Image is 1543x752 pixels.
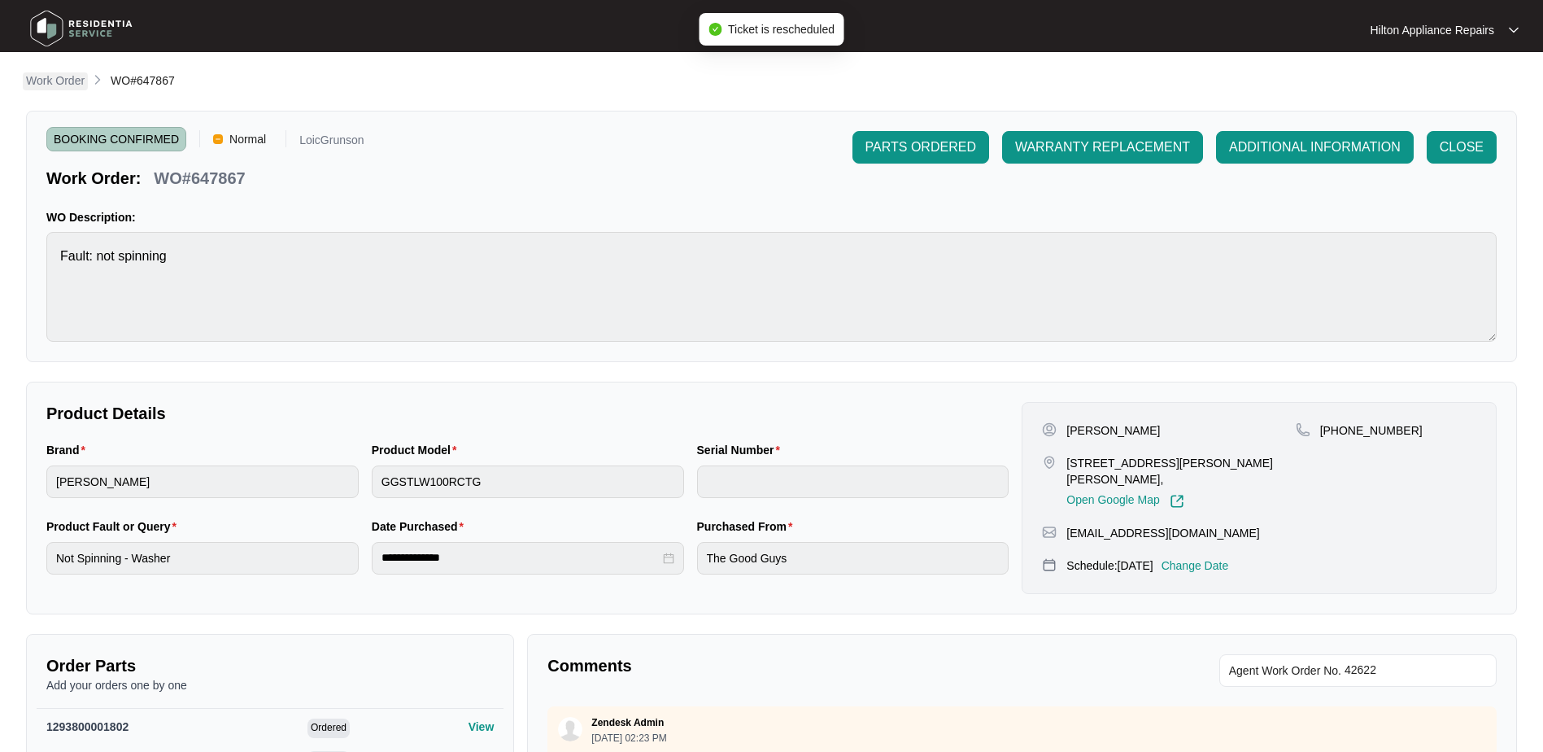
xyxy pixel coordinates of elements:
img: Vercel Logo [213,134,223,144]
input: Brand [46,466,359,498]
img: map-pin [1042,557,1057,572]
span: check-circle [708,23,721,36]
span: WO#647867 [111,74,175,87]
img: map-pin [1042,525,1057,540]
p: [EMAIL_ADDRESS][DOMAIN_NAME] [1066,525,1259,541]
label: Product Fault or Query [46,518,183,535]
p: View [469,719,495,735]
span: PARTS ORDERED [865,138,976,157]
img: user.svg [558,717,582,741]
p: [STREET_ADDRESS][PERSON_NAME][PERSON_NAME], [1066,455,1295,487]
p: Order Parts [46,654,494,677]
img: map-pin [1296,422,1310,437]
a: Work Order [23,72,88,90]
label: Brand [46,442,92,458]
p: Zendesk Admin [591,716,664,729]
span: Ticket is rescheduled [728,23,835,36]
p: Change Date [1162,557,1229,574]
input: Date Purchased [381,549,660,566]
img: Link-External [1170,494,1184,509]
button: CLOSE [1427,131,1497,164]
textarea: Fault: not spinning [46,232,1497,342]
p: Schedule: [DATE] [1066,557,1153,574]
label: Date Purchased [372,518,470,535]
span: Normal [223,127,272,151]
input: Product Fault or Query [46,542,359,575]
p: Hilton Appliance Repairs [1370,22,1494,38]
p: [PERSON_NAME] [1066,422,1160,439]
label: Serial Number [697,442,787,458]
p: Work Order: [46,167,141,190]
button: ADDITIONAL INFORMATION [1216,131,1414,164]
span: WARRANTY REPLACEMENT [1015,138,1190,157]
p: WO#647867 [154,167,245,190]
span: BOOKING CONFIRMED [46,127,186,151]
input: Product Model [372,466,684,498]
span: CLOSE [1440,138,1484,157]
img: map-pin [1042,455,1057,470]
a: Open Google Map [1066,494,1183,509]
span: Agent Work Order No. [1229,661,1341,680]
p: Work Order [26,72,85,89]
p: LoicGrunson [299,134,364,151]
p: Add your orders one by one [46,677,494,693]
label: Product Model [372,442,464,458]
img: user-pin [1042,422,1057,437]
input: Serial Number [697,466,1009,498]
label: Purchased From [697,518,800,535]
img: chevron-right [91,73,104,86]
button: PARTS ORDERED [852,131,989,164]
p: WO Description: [46,209,1497,225]
button: WARRANTY REPLACEMENT [1002,131,1203,164]
span: ADDITIONAL INFORMATION [1229,138,1401,157]
p: [PHONE_NUMBER] [1320,422,1423,439]
input: Add Agent Work Order No. [1345,661,1487,680]
p: Product Details [46,402,1009,425]
img: dropdown arrow [1509,26,1519,34]
p: [DATE] 02:23 PM [591,733,666,743]
span: 1293800001802 [46,720,129,733]
p: Comments [547,654,1010,677]
input: Purchased From [697,542,1009,575]
img: residentia service logo [24,4,138,53]
span: Ordered [307,719,350,738]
